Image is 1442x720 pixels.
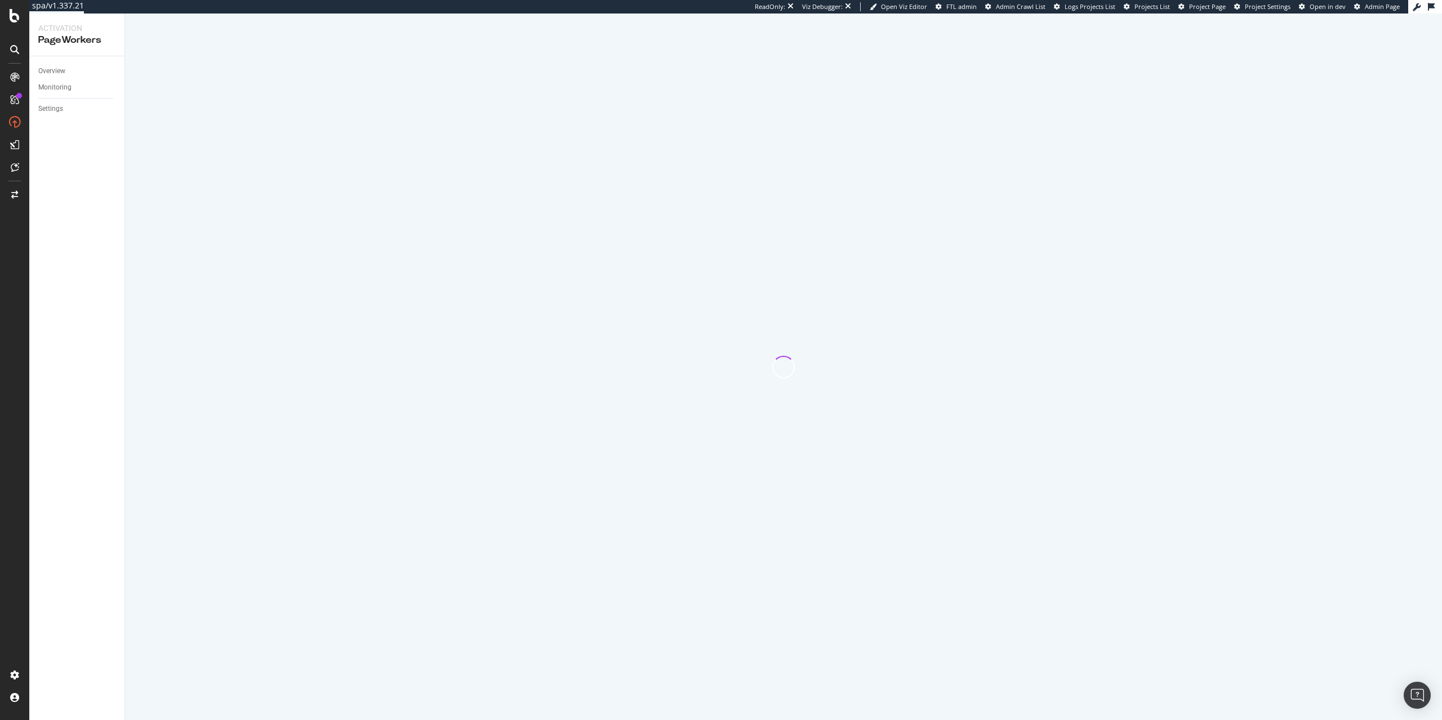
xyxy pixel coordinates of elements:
[996,2,1045,11] span: Admin Crawl List
[38,82,72,93] div: Monitoring
[1065,2,1115,11] span: Logs Projects List
[1054,2,1115,11] a: Logs Projects List
[802,2,843,11] div: Viz Debugger:
[1189,2,1226,11] span: Project Page
[881,2,927,11] span: Open Viz Editor
[870,2,927,11] a: Open Viz Editor
[1134,2,1170,11] span: Projects List
[38,34,115,47] div: PageWorkers
[1245,2,1290,11] span: Project Settings
[1178,2,1226,11] a: Project Page
[38,65,65,77] div: Overview
[38,103,117,115] a: Settings
[1404,682,1431,709] div: Open Intercom Messenger
[1234,2,1290,11] a: Project Settings
[38,23,115,34] div: Activation
[38,82,117,93] a: Monitoring
[1354,2,1400,11] a: Admin Page
[1310,2,1346,11] span: Open in dev
[38,65,117,77] a: Overview
[1124,2,1170,11] a: Projects List
[1365,2,1400,11] span: Admin Page
[755,2,785,11] div: ReadOnly:
[1299,2,1346,11] a: Open in dev
[936,2,977,11] a: FTL admin
[985,2,1045,11] a: Admin Crawl List
[946,2,977,11] span: FTL admin
[38,103,63,115] div: Settings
